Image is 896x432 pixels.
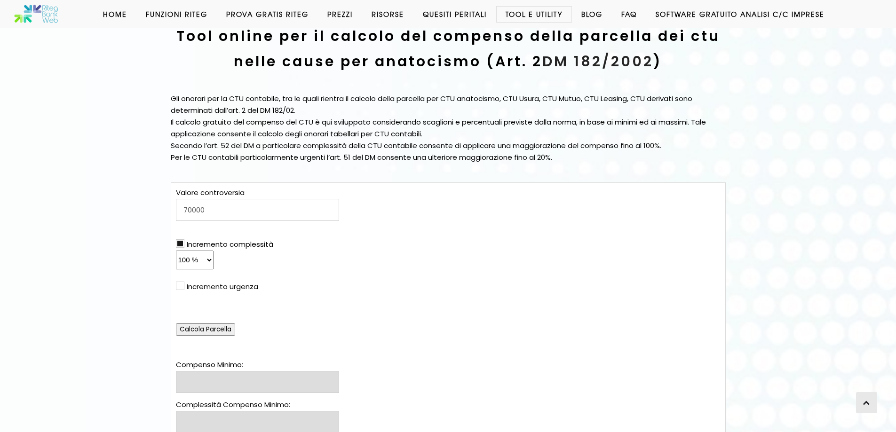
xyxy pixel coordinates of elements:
[217,9,318,19] a: Prova Gratis Riteg
[171,24,726,74] h2: Tool online per il calcolo del compenso della parcella dei ctu nelle cause per anatocismo (Art. 2 )
[496,9,572,19] a: Tool e Utility
[14,5,59,24] img: Software anatocismo e usura bancaria
[612,9,646,19] a: Faq
[176,187,339,336] div: Valore controversia Incremento complessità Incremento urgenza
[646,9,834,19] a: Software GRATUITO analisi c/c imprese
[176,323,235,336] input: Calcola Parcella
[542,51,653,71] a: DM 182/2002
[362,9,413,19] a: Risorse
[171,93,726,164] p: Gli onorari per la CTU contabile, tra le quali rientra il calcolo della parcella per CTU anatocis...
[572,9,612,19] a: Blog
[318,9,362,19] a: Prezzi
[136,9,217,19] a: Funzioni Riteg
[413,9,496,19] a: Quesiti Peritali
[94,9,136,19] a: Home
